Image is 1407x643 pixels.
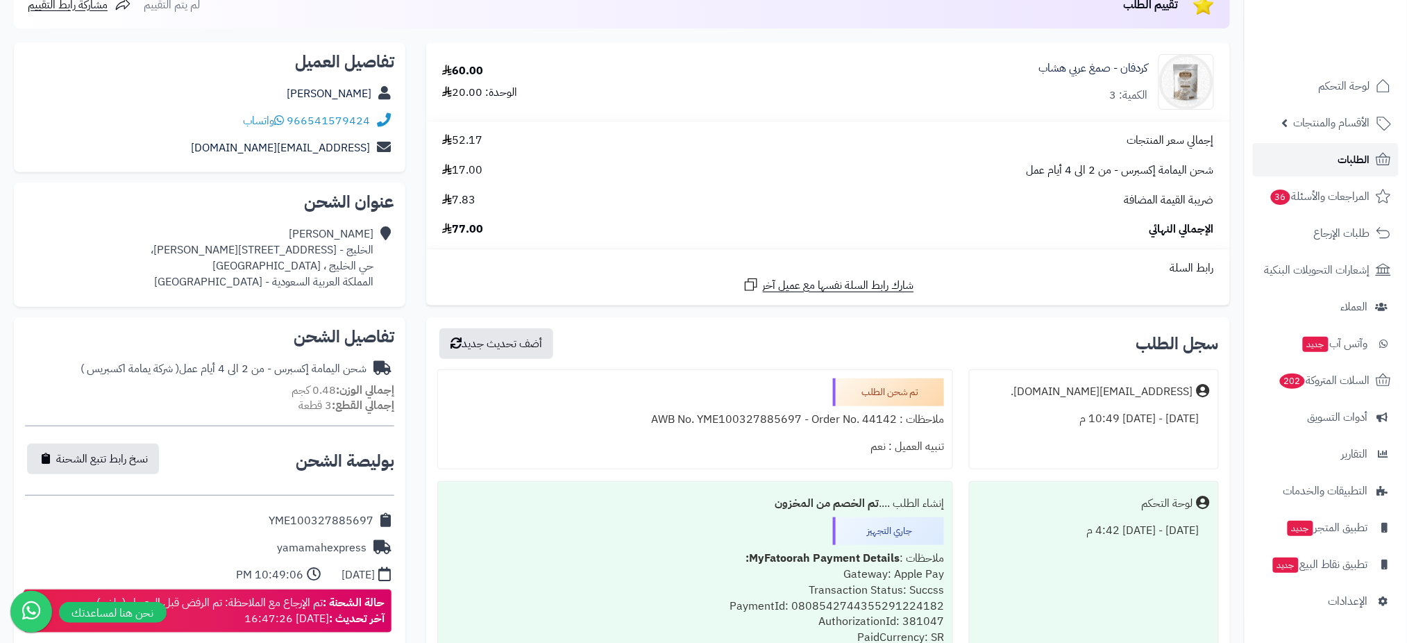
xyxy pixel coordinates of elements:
div: ملاحظات : AWB No. YME100327885697 - Order No. 44142 [446,406,944,433]
a: شارك رابط السلة نفسها مع عميل آخر [743,276,914,294]
span: لوحة التحكم [1319,76,1370,96]
a: أدوات التسويق [1253,401,1399,434]
a: [EMAIL_ADDRESS][DOMAIN_NAME] [191,140,370,156]
span: 52.17 [442,133,482,149]
span: شارك رابط السلة نفسها مع عميل آخر [763,278,914,294]
div: تم الإرجاع مع الملاحظة: تم الرفض قبل الوصول (ملغي) [DATE] 16:47:26 [96,595,385,627]
span: إجمالي سعر المنتجات [1127,133,1214,149]
span: تطبيق نقاط البيع [1272,555,1368,574]
h3: سجل الطلب [1136,335,1219,352]
strong: إجمالي الوزن: [336,382,394,399]
a: إشعارات التحويلات البنكية [1253,253,1399,287]
a: التقارير [1253,437,1399,471]
span: تطبيق المتجر [1286,518,1368,537]
strong: حالة الشحنة : [323,594,385,611]
b: تم الخصم من المخزون [775,495,879,512]
span: وآتس آب [1301,334,1368,353]
a: وآتس آبجديد [1253,327,1399,360]
span: ضريبة القيمة المضافة [1124,192,1214,208]
span: العملاء [1341,297,1368,317]
div: [DATE] [342,567,375,583]
button: أضف تحديث جديد [439,328,553,359]
span: الإعدادات [1329,592,1368,611]
span: جديد [1303,337,1329,352]
a: 966541579424 [287,112,370,129]
span: الطلبات [1338,150,1370,169]
span: طلبات الإرجاع [1314,224,1370,243]
span: التطبيقات والخدمات [1283,481,1368,501]
span: 77.00 [442,222,483,237]
h2: تفاصيل الشحن [25,328,394,345]
small: 3 قطعة [298,397,394,414]
a: الإعدادات [1253,585,1399,618]
strong: آخر تحديث : [329,610,385,627]
a: كردفان - صمغ عربي هشاب [1039,60,1148,76]
div: لوحة التحكم [1142,496,1193,512]
a: الطلبات [1253,143,1399,176]
span: جديد [1288,521,1313,536]
h2: تفاصيل العميل [25,53,394,70]
span: السلات المتروكة [1279,371,1370,390]
span: التقارير [1342,444,1368,464]
div: [PERSON_NAME] الخليج - [STREET_ADDRESS][PERSON_NAME]، حي الخليج ، [GEOGRAPHIC_DATA] المملكة العرب... [151,226,373,290]
img: karpro1-90x90.jpg [1159,54,1213,110]
button: نسخ رابط تتبع الشحنة [27,444,159,474]
a: لوحة التحكم [1253,69,1399,103]
div: الكمية: 3 [1110,87,1148,103]
a: السلات المتروكة202 [1253,364,1399,397]
span: 202 [1280,374,1305,389]
span: 17.00 [442,162,482,178]
a: [PERSON_NAME] [287,85,371,102]
a: العملاء [1253,290,1399,324]
span: أدوات التسويق [1308,408,1368,427]
span: 7.83 [442,192,475,208]
span: 36 [1271,190,1290,205]
span: المراجعات والأسئلة [1270,187,1370,206]
a: التطبيقات والخدمات [1253,474,1399,508]
a: تطبيق المتجرجديد [1253,511,1399,544]
div: 10:49:06 PM [236,567,303,583]
a: تطبيق نقاط البيعجديد [1253,548,1399,581]
div: جاري التجهيز [833,517,944,545]
div: رابط السلة [432,260,1224,276]
div: 60.00 [442,63,483,79]
div: الوحدة: 20.00 [442,85,517,101]
span: الأقسام والمنتجات [1294,113,1370,133]
span: شحن اليمامة إكسبرس - من 2 الى 4 أيام عمل [1027,162,1214,178]
small: 0.48 كجم [292,382,394,399]
div: [EMAIL_ADDRESS][DOMAIN_NAME]. [1011,384,1193,400]
a: واتساب [243,112,284,129]
span: الإجمالي النهائي [1149,222,1214,237]
div: تنبيه العميل : نعم [446,433,944,460]
div: yamamahexpress [277,540,367,556]
div: تم شحن الطلب [833,378,944,406]
span: نسخ رابط تتبع الشحنة [56,451,148,467]
h2: عنوان الشحن [25,194,394,210]
span: ( شركة يمامة اكسبريس ) [81,360,179,377]
h2: بوليصة الشحن [296,453,394,469]
div: [DATE] - [DATE] 4:42 م [978,517,1210,544]
div: إنشاء الطلب .... [446,490,944,517]
a: طلبات الإرجاع [1253,217,1399,250]
img: logo-2.png [1313,39,1394,68]
span: جديد [1273,558,1299,573]
div: شحن اليمامة إكسبرس - من 2 الى 4 أيام عمل [81,361,367,377]
b: MyFatoorah Payment Details: [745,550,900,567]
strong: إجمالي القطع: [332,397,394,414]
div: YME100327885697 [269,513,373,529]
a: المراجعات والأسئلة36 [1253,180,1399,213]
div: [DATE] - [DATE] 10:49 م [978,406,1210,433]
span: إشعارات التحويلات البنكية [1265,260,1370,280]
